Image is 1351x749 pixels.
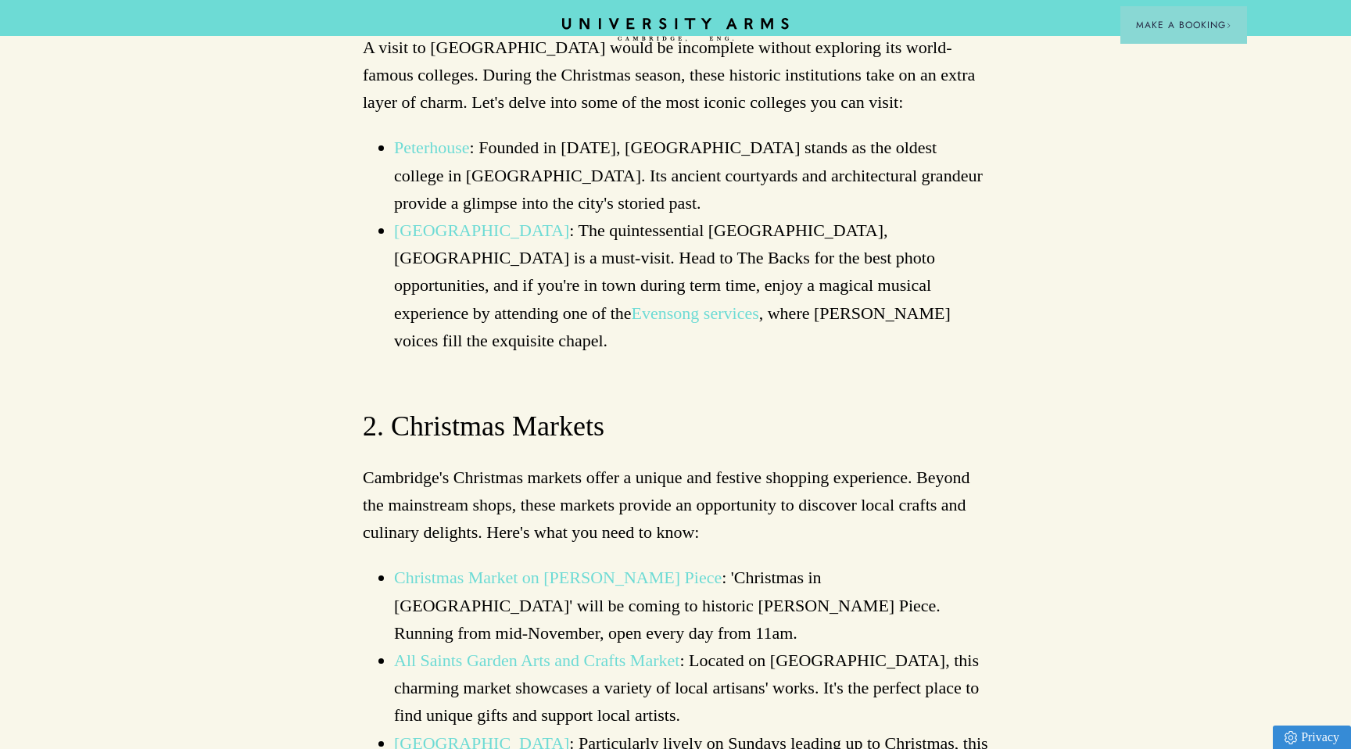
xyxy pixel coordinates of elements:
[1136,18,1231,32] span: Make a Booking
[1120,6,1247,44] button: Make a BookingArrow icon
[394,138,470,157] a: Peterhouse
[1226,23,1231,28] img: Arrow icon
[363,34,988,116] p: A visit to [GEOGRAPHIC_DATA] would be incomplete without exploring its world-famous colleges. Dur...
[1273,726,1351,749] a: Privacy
[394,564,988,647] li: : 'Christmas in [GEOGRAPHIC_DATA]' will be coming to historic [PERSON_NAME] Piece. Running from m...
[363,408,988,446] h3: 2. Christmas Markets
[394,134,988,217] li: : Founded in [DATE], [GEOGRAPHIC_DATA] stands as the oldest college in [GEOGRAPHIC_DATA]. Its anc...
[632,303,759,323] a: Evensong services
[394,220,569,240] a: [GEOGRAPHIC_DATA]
[394,650,679,670] a: All Saints Garden Arts and Crafts Market
[1285,731,1297,744] img: Privacy
[394,647,988,729] li: : Located on [GEOGRAPHIC_DATA], this charming market showcases a variety of local artisans' works...
[394,568,722,587] a: Christmas Market on [PERSON_NAME] Piece
[562,18,789,42] a: Home
[363,464,988,547] p: Cambridge's Christmas markets offer a unique and festive shopping experience. Beyond the mainstre...
[394,217,988,354] li: : The quintessential [GEOGRAPHIC_DATA], [GEOGRAPHIC_DATA] is a must-visit. Head to The Backs for ...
